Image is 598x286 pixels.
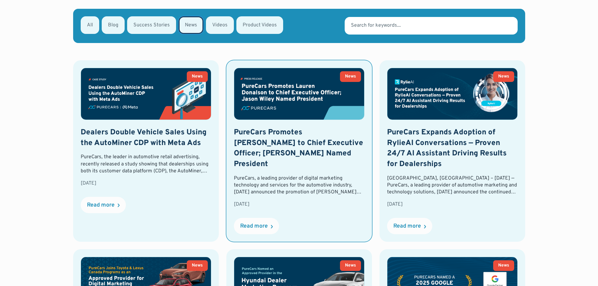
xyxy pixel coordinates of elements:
div: [DATE] [81,180,211,187]
div: News [498,74,509,79]
a: NewsPureCars Expands Adoption of RylieAI Conversations — Proven 24/7 AI Assistant Driving Results... [380,60,525,242]
input: Search for keywords... [345,17,517,35]
div: Read more [87,202,115,208]
div: News [192,263,203,268]
h2: Dealers Double Vehicle Sales Using the AutoMiner CDP with Meta Ads [81,127,211,148]
div: Read more [393,224,421,229]
h2: PureCars Promotes [PERSON_NAME] to Chief Executive Officer; [PERSON_NAME] Named President [234,127,364,170]
a: NewsDealers Double Vehicle Sales Using the AutoMiner CDP with Meta AdsPureCars, the leader in aut... [73,60,219,242]
h2: PureCars Expands Adoption of RylieAI Conversations — Proven 24/7 AI Assistant Driving Results for... [387,127,518,170]
form: Email Form [73,9,525,43]
div: PureCars, a leading provider of digital marketing technology and services for the automotive indu... [234,175,364,196]
div: Read more [240,224,268,229]
div: [DATE] [387,201,518,208]
div: PureCars, the leader in automotive retail advertising, recently released a study showing that dea... [81,154,211,175]
div: [DATE] [234,201,364,208]
div: News [192,74,203,79]
a: NewsPureCars Promotes [PERSON_NAME] to Chief Executive Officer; [PERSON_NAME] Named PresidentPure... [226,60,372,242]
div: [GEOGRAPHIC_DATA], [GEOGRAPHIC_DATA] – [DATE] — PureCars, a leading provider of automotive market... [387,175,518,196]
div: News [498,263,509,268]
div: News [345,263,356,268]
div: News [345,74,356,79]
